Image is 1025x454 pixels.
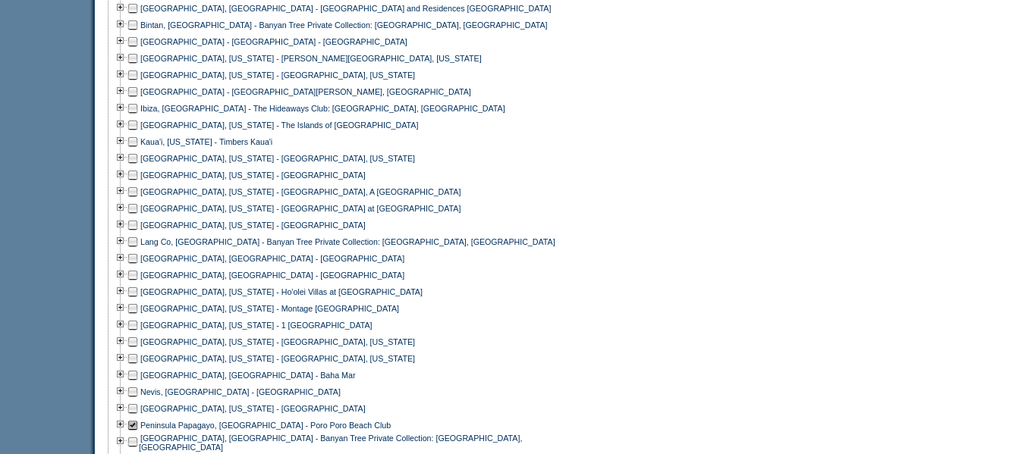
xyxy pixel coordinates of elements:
a: [GEOGRAPHIC_DATA], [US_STATE] - Montage [GEOGRAPHIC_DATA] [140,304,399,313]
a: Peninsula Papagayo, [GEOGRAPHIC_DATA] - Poro Poro Beach Club [140,421,391,430]
a: [GEOGRAPHIC_DATA] - [GEOGRAPHIC_DATA][PERSON_NAME], [GEOGRAPHIC_DATA] [140,87,471,96]
a: [GEOGRAPHIC_DATA], [US_STATE] - [GEOGRAPHIC_DATA], [US_STATE] [140,337,415,346]
a: [GEOGRAPHIC_DATA], [US_STATE] - 1 [GEOGRAPHIC_DATA] [140,321,373,330]
a: [GEOGRAPHIC_DATA], [US_STATE] - [GEOGRAPHIC_DATA], [US_STATE] [140,154,415,163]
a: [GEOGRAPHIC_DATA], [US_STATE] - [GEOGRAPHIC_DATA] [140,404,366,413]
a: [GEOGRAPHIC_DATA], [US_STATE] - [GEOGRAPHIC_DATA], [US_STATE] [140,70,415,80]
a: [GEOGRAPHIC_DATA], [GEOGRAPHIC_DATA] - [GEOGRAPHIC_DATA] [140,271,404,280]
a: [GEOGRAPHIC_DATA], [GEOGRAPHIC_DATA] - Baha Mar [140,371,355,380]
a: [GEOGRAPHIC_DATA], [US_STATE] - The Islands of [GEOGRAPHIC_DATA] [140,121,418,130]
a: Ibiza, [GEOGRAPHIC_DATA] - The Hideaways Club: [GEOGRAPHIC_DATA], [GEOGRAPHIC_DATA] [140,104,505,113]
a: Lang Co, [GEOGRAPHIC_DATA] - Banyan Tree Private Collection: [GEOGRAPHIC_DATA], [GEOGRAPHIC_DATA] [140,237,555,246]
a: [GEOGRAPHIC_DATA], [GEOGRAPHIC_DATA] - Banyan Tree Private Collection: [GEOGRAPHIC_DATA], [GEOGRA... [139,434,522,452]
a: Bintan, [GEOGRAPHIC_DATA] - Banyan Tree Private Collection: [GEOGRAPHIC_DATA], [GEOGRAPHIC_DATA] [140,20,548,30]
a: [GEOGRAPHIC_DATA], [GEOGRAPHIC_DATA] - [GEOGRAPHIC_DATA] and Residences [GEOGRAPHIC_DATA] [140,4,551,13]
a: [GEOGRAPHIC_DATA], [US_STATE] - [GEOGRAPHIC_DATA], [US_STATE] [140,354,415,363]
a: Nevis, [GEOGRAPHIC_DATA] - [GEOGRAPHIC_DATA] [140,387,341,396]
a: [GEOGRAPHIC_DATA], [US_STATE] - [GEOGRAPHIC_DATA] at [GEOGRAPHIC_DATA] [140,204,461,213]
a: [GEOGRAPHIC_DATA] - [GEOGRAPHIC_DATA] - [GEOGRAPHIC_DATA] [140,37,407,46]
a: Kaua'i, [US_STATE] - Timbers Kaua'i [140,137,272,146]
a: [GEOGRAPHIC_DATA], [US_STATE] - [GEOGRAPHIC_DATA], A [GEOGRAPHIC_DATA] [140,187,461,196]
a: [GEOGRAPHIC_DATA], [US_STATE] - [PERSON_NAME][GEOGRAPHIC_DATA], [US_STATE] [140,54,482,63]
a: [GEOGRAPHIC_DATA], [US_STATE] - Ho'olei Villas at [GEOGRAPHIC_DATA] [140,287,423,296]
a: [GEOGRAPHIC_DATA], [US_STATE] - [GEOGRAPHIC_DATA] [140,221,366,230]
a: [GEOGRAPHIC_DATA], [GEOGRAPHIC_DATA] - [GEOGRAPHIC_DATA] [140,254,404,263]
a: [GEOGRAPHIC_DATA], [US_STATE] - [GEOGRAPHIC_DATA] [140,171,366,180]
